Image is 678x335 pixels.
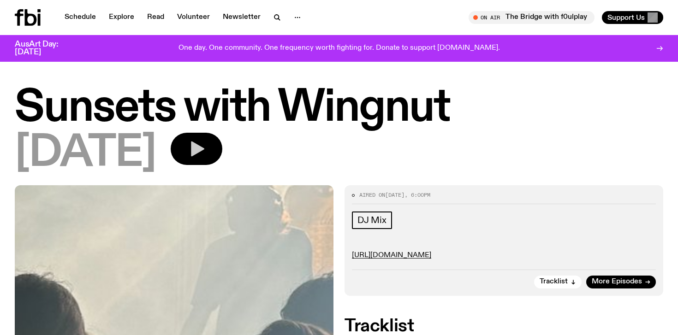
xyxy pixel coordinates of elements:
[15,133,156,174] span: [DATE]
[103,11,140,24] a: Explore
[404,191,430,199] span: , 6:00pm
[59,11,101,24] a: Schedule
[352,212,392,229] a: DJ Mix
[217,11,266,24] a: Newsletter
[359,191,385,199] span: Aired on
[352,252,431,259] a: [URL][DOMAIN_NAME]
[178,44,500,53] p: One day. One community. One frequency worth fighting for. Donate to support [DOMAIN_NAME].
[607,13,645,22] span: Support Us
[357,215,387,225] span: DJ Mix
[345,318,663,335] h2: Tracklist
[602,11,663,24] button: Support Us
[534,276,582,288] button: Tracklist
[15,88,663,129] h1: Sunsets with Wingnut
[592,278,642,285] span: More Episodes
[540,278,568,285] span: Tracklist
[15,41,74,56] h3: AusArt Day: [DATE]
[172,11,215,24] a: Volunteer
[586,276,656,288] a: More Episodes
[385,191,404,199] span: [DATE]
[142,11,170,24] a: Read
[469,11,595,24] button: On AirThe Bridge with f0ulplay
